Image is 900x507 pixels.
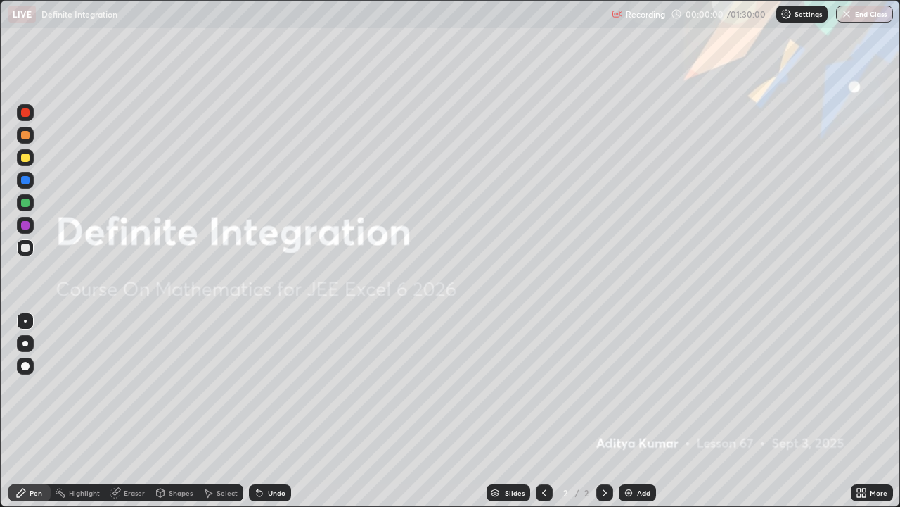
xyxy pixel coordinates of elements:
p: Definite Integration [41,8,117,20]
div: Add [637,489,650,496]
p: LIVE [13,8,32,20]
img: recording.375f2c34.svg [612,8,623,20]
button: End Class [836,6,893,23]
img: end-class-cross [841,8,852,20]
div: Pen [30,489,42,496]
div: More [870,489,887,496]
div: 2 [582,487,591,499]
div: Highlight [69,489,100,496]
img: class-settings-icons [780,8,792,20]
div: Select [217,489,238,496]
p: Recording [626,9,665,20]
div: Shapes [169,489,193,496]
div: / [575,489,579,497]
div: Slides [505,489,525,496]
div: Eraser [124,489,145,496]
div: 2 [558,489,572,497]
p: Settings [795,11,822,18]
div: Undo [268,489,285,496]
img: add-slide-button [623,487,634,499]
